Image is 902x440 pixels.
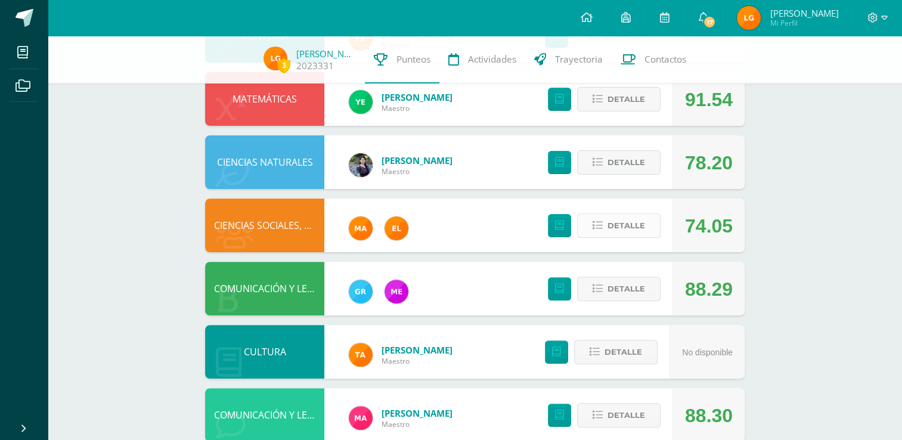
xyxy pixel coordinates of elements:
img: 2b07e7083290fa3d522a25deb24f4cca.png [737,6,761,30]
a: [PERSON_NAME] [382,344,452,356]
div: CULTURA [205,325,324,379]
div: COMUNICACIÓN Y LENGUAJE, IDIOMA ESPAÑOL [205,262,324,315]
span: Detalle [607,88,645,110]
img: 498c526042e7dcf1c615ebb741a80315.png [385,280,408,303]
img: dfa1fd8186729af5973cf42d94c5b6ba.png [349,90,373,114]
button: Detalle [577,213,661,238]
a: [PERSON_NAME] [382,407,452,419]
img: feaeb2f9bb45255e229dc5fdac9a9f6b.png [349,343,373,367]
button: Detalle [577,87,661,111]
img: 2b07e7083290fa3d522a25deb24f4cca.png [264,47,287,70]
span: Punteos [396,53,430,66]
img: 31c982a1c1d67d3c4d1e96adbf671f86.png [385,216,408,240]
span: 3 [277,58,290,73]
img: 47e0c6d4bfe68c431262c1f147c89d8f.png [349,280,373,303]
a: [PERSON_NAME] [382,91,452,103]
a: 2023331 [296,60,334,72]
span: Maestro [382,419,452,429]
div: MATEMÁTICAS [205,72,324,126]
div: 91.54 [685,73,733,126]
a: Trayectoria [525,36,612,83]
span: Detalle [605,341,642,363]
img: 266030d5bbfb4fab9f05b9da2ad38396.png [349,216,373,240]
button: Detalle [574,340,658,364]
div: CIENCIAS SOCIALES, FORMACIÓN CIUDADANA E INTERCULTURALIDAD [205,199,324,252]
img: b2b209b5ecd374f6d147d0bc2cef63fa.png [349,153,373,177]
span: Maestro [382,356,452,366]
span: [PERSON_NAME] [770,7,838,19]
span: Detalle [607,151,645,173]
span: Mi Perfil [770,18,838,28]
a: [PERSON_NAME] [382,154,452,166]
span: Detalle [607,215,645,237]
span: Trayectoria [555,53,603,66]
span: No disponible [682,348,733,357]
div: 74.05 [685,199,733,253]
button: Detalle [577,277,661,301]
span: Detalle [607,278,645,300]
a: Contactos [612,36,695,83]
img: ca51be06ee6568e83a4be8f0f0221dfb.png [349,406,373,430]
a: Punteos [365,36,439,83]
span: Maestro [382,103,452,113]
button: Detalle [577,403,661,427]
a: Actividades [439,36,525,83]
span: Detalle [607,404,645,426]
span: Contactos [644,53,686,66]
span: 17 [703,16,716,29]
div: 88.29 [685,262,733,316]
div: 78.20 [685,136,733,190]
div: CIENCIAS NATURALES [205,135,324,189]
span: Actividades [468,53,516,66]
button: Detalle [577,150,661,175]
span: Maestro [382,166,452,176]
a: [PERSON_NAME] [296,48,356,60]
